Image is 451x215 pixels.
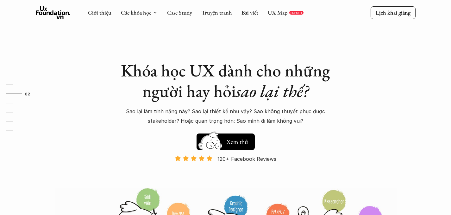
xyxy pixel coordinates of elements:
[236,80,309,102] em: sao lại thế?
[371,6,416,19] a: Lịch khai giảng
[291,11,302,15] p: REPORT
[25,91,30,96] strong: 02
[88,9,111,16] a: Giới thiệu
[241,9,258,16] a: Bài viết
[115,60,336,101] h1: Khóa học UX dành cho những người hay hỏi
[197,130,255,150] a: Xem thử
[268,9,288,16] a: UX Map
[202,9,232,16] a: Truyện tranh
[169,155,282,187] a: 120+ Facebook Reviews
[167,9,192,16] a: Case Study
[376,9,410,16] p: Lịch khai giảng
[121,9,151,16] a: Các khóa học
[226,137,248,146] h5: Xem thử
[217,154,276,164] p: 120+ Facebook Reviews
[6,90,36,98] a: 02
[115,107,336,126] p: Sao lại làm tính năng này? Sao lại thiết kế như vậy? Sao không thuyết phục được stakeholder? Hoặc...
[289,11,304,15] a: REPORT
